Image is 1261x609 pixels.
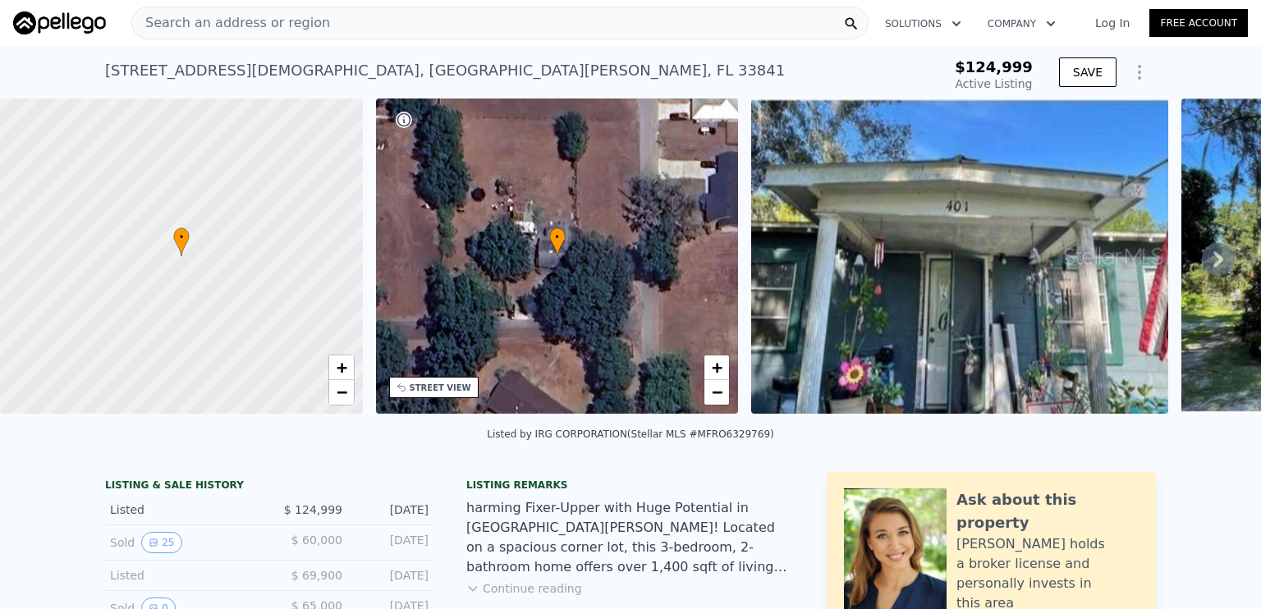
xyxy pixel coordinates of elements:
div: Listed by IRG CORPORATION (Stellar MLS #MFRO6329769) [487,428,773,440]
span: + [712,357,722,378]
button: Show Options [1123,56,1156,89]
a: Free Account [1149,9,1248,37]
span: • [549,230,566,245]
div: Sold [110,532,256,553]
div: [DATE] [355,532,429,553]
span: − [336,382,346,402]
div: • [549,227,566,256]
button: SAVE [1059,57,1117,87]
a: Zoom in [329,355,354,380]
div: [STREET_ADDRESS][DEMOGRAPHIC_DATA] , [GEOGRAPHIC_DATA][PERSON_NAME] , FL 33841 [105,59,785,82]
div: STREET VIEW [410,382,471,394]
button: Solutions [872,9,974,39]
span: $ 60,000 [291,533,342,547]
a: Zoom in [704,355,729,380]
span: • [173,230,190,245]
div: Listed [110,501,256,518]
span: + [336,357,346,378]
button: View historical data [141,532,181,553]
button: Company [974,9,1069,39]
div: harming Fixer-Upper with Huge Potential in [GEOGRAPHIC_DATA][PERSON_NAME]! Located on a spacious ... [466,498,795,577]
span: $ 69,900 [291,569,342,582]
img: Sale: 167221965 Parcel: 31255343 [751,98,1167,414]
img: Pellego [13,11,106,34]
div: • [173,227,190,256]
a: Zoom out [704,380,729,405]
div: Ask about this property [956,488,1139,534]
div: LISTING & SALE HISTORY [105,478,433,495]
button: Continue reading [466,580,582,597]
div: Listing remarks [466,478,795,492]
a: Log In [1075,15,1149,31]
span: $124,999 [955,58,1033,76]
div: [DATE] [355,567,429,584]
span: $ 124,999 [284,503,342,516]
span: Active Listing [956,77,1033,90]
a: Zoom out [329,380,354,405]
span: Search an address or region [132,13,330,33]
div: [DATE] [355,501,429,518]
span: − [712,382,722,402]
div: Listed [110,567,256,584]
